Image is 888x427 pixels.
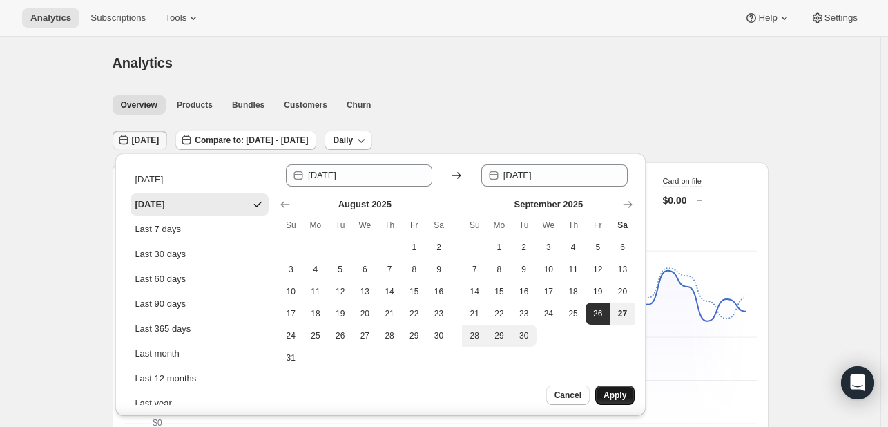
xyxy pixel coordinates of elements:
span: 12 [591,264,605,275]
span: Cancel [554,390,581,401]
button: Tuesday August 5 2025 [328,258,353,281]
button: Last 12 months [131,368,269,390]
button: Last year [131,392,269,415]
span: 1 [492,242,506,253]
button: Friday August 15 2025 [402,281,427,303]
th: Wednesday [537,214,561,236]
button: Thursday September 11 2025 [561,258,586,281]
span: 5 [334,264,347,275]
span: 3 [542,242,556,253]
button: Saturday September 6 2025 [610,236,635,258]
button: Saturday August 2 2025 [427,236,452,258]
span: 28 [383,330,396,341]
button: Tuesday August 26 2025 [328,325,353,347]
button: Wednesday August 6 2025 [353,258,378,281]
button: Monday August 4 2025 [303,258,328,281]
span: 1 [407,242,421,253]
span: Mo [309,220,322,231]
span: Customers [284,99,327,111]
span: 14 [467,286,481,297]
button: Friday September 5 2025 [586,236,610,258]
span: 26 [334,330,347,341]
span: 8 [407,264,421,275]
span: 16 [432,286,446,297]
th: Thursday [561,214,586,236]
span: 9 [432,264,446,275]
span: 27 [358,330,372,341]
button: Sunday August 24 2025 [278,325,303,347]
span: 23 [432,308,446,319]
div: Last 30 days [135,247,186,261]
span: Settings [824,12,858,23]
button: Last 60 days [131,268,269,290]
button: Last 365 days [131,318,269,340]
span: 30 [517,330,531,341]
span: 24 [542,308,556,319]
span: Compare to: [DATE] - [DATE] [195,135,308,146]
span: 8 [492,264,506,275]
button: [DATE] [131,169,269,191]
button: Last month [131,343,269,365]
th: Monday [303,214,328,236]
button: Friday August 8 2025 [402,258,427,281]
span: Tools [165,12,186,23]
span: Overview [121,99,157,111]
span: 11 [566,264,580,275]
button: Sunday August 31 2025 [278,347,303,369]
span: 13 [616,264,630,275]
span: 6 [616,242,630,253]
div: Last month [135,347,179,361]
button: Sunday September 7 2025 [462,258,487,281]
button: Analytics [22,8,79,28]
th: Wednesday [353,214,378,236]
button: Cancel [546,386,590,405]
span: Churn [347,99,371,111]
button: Wednesday August 27 2025 [353,325,378,347]
span: 24 [284,330,298,341]
button: Thursday August 28 2025 [377,325,402,347]
span: 22 [407,308,421,319]
div: [DATE] [135,198,164,211]
button: Sunday August 10 2025 [278,281,303,303]
span: Sa [616,220,630,231]
button: Sunday September 21 2025 [462,303,487,325]
button: Monday August 11 2025 [303,281,328,303]
button: Wednesday September 3 2025 [537,236,561,258]
span: 3 [284,264,298,275]
span: We [542,220,556,231]
span: 25 [566,308,580,319]
div: Last year [135,397,171,410]
button: Saturday August 30 2025 [427,325,452,347]
button: Thursday August 21 2025 [377,303,402,325]
th: Monday [487,214,512,236]
span: 7 [383,264,396,275]
span: Help [758,12,777,23]
span: 17 [284,308,298,319]
button: Today Saturday September 27 2025 [610,303,635,325]
span: 4 [309,264,322,275]
button: Saturday September 13 2025 [610,258,635,281]
button: Monday August 18 2025 [303,303,328,325]
span: Card on file [663,177,702,185]
span: 6 [358,264,372,275]
span: 19 [591,286,605,297]
th: Sunday [278,214,303,236]
button: Last 7 days [131,218,269,240]
button: Saturday August 9 2025 [427,258,452,281]
span: 19 [334,308,347,319]
span: Tu [334,220,347,231]
div: Last 60 days [135,272,186,286]
span: 4 [566,242,580,253]
button: Sunday September 28 2025 [462,325,487,347]
span: 31 [284,352,298,363]
span: 13 [358,286,372,297]
button: Thursday September 18 2025 [561,281,586,303]
button: Friday September 19 2025 [586,281,610,303]
span: 15 [492,286,506,297]
button: Monday September 29 2025 [487,325,512,347]
span: 7 [467,264,481,275]
div: [DATE] [135,173,163,187]
span: 10 [542,264,556,275]
button: Friday August 22 2025 [402,303,427,325]
button: Wednesday September 17 2025 [537,281,561,303]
